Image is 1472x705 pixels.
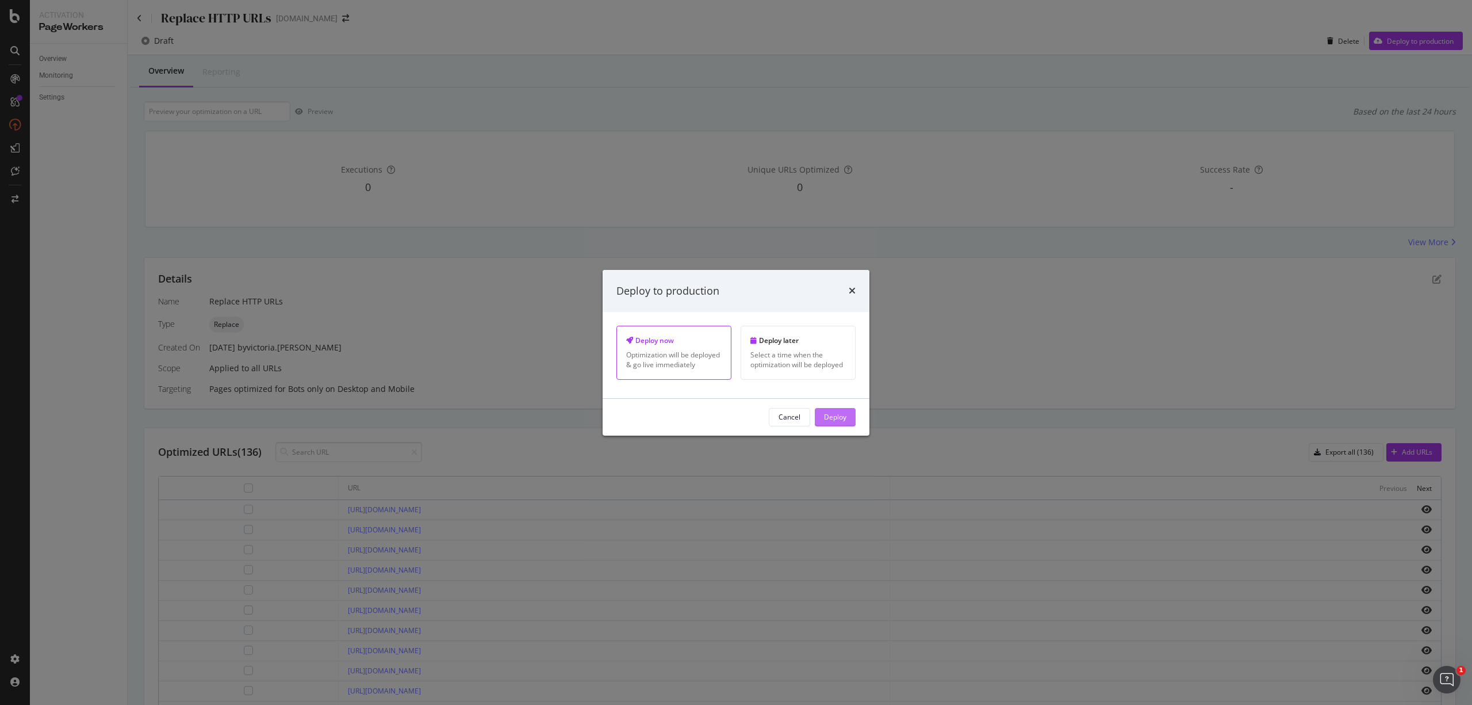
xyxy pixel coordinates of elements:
button: Cancel [769,408,810,426]
div: times [849,283,856,298]
button: Deploy [815,408,856,426]
div: Cancel [779,412,800,422]
span: 1 [1456,666,1466,675]
div: Deploy to production [616,283,719,298]
div: Select a time when the optimization will be deployed [750,350,846,369]
div: Deploy later [750,336,846,345]
div: Optimization will be deployed & go live immediately [626,350,722,369]
div: Deploy now [626,336,722,345]
div: modal [603,269,869,435]
iframe: Intercom live chat [1433,666,1460,693]
div: Deploy [824,412,846,422]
